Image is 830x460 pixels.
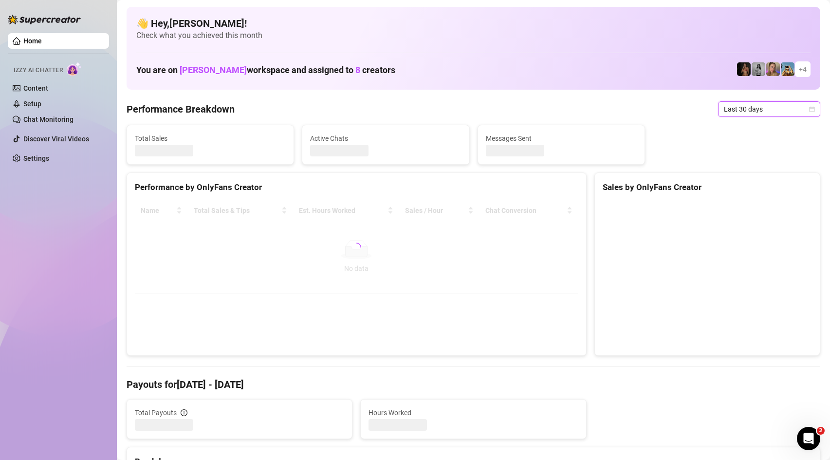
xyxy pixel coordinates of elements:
[135,133,286,144] span: Total Sales
[67,62,82,76] img: AI Chatter
[127,102,235,116] h4: Performance Breakdown
[23,135,89,143] a: Discover Viral Videos
[781,62,794,76] img: Babydanix
[135,181,578,194] div: Performance by OnlyFans Creator
[737,62,751,76] img: the_bohema
[136,65,395,76] h1: You are on workspace and assigned to creators
[603,181,812,194] div: Sales by OnlyFans Creator
[8,15,81,24] img: logo-BBDzfeDw.svg
[310,133,461,144] span: Active Chats
[799,64,807,75] span: + 4
[127,378,820,391] h4: Payouts for [DATE] - [DATE]
[181,409,187,416] span: info-circle
[136,30,811,41] span: Check what you achieved this month
[809,106,815,112] span: calendar
[23,115,74,123] a: Chat Monitoring
[23,154,49,162] a: Settings
[351,243,361,252] span: loading
[486,133,637,144] span: Messages Sent
[23,37,42,45] a: Home
[23,84,48,92] a: Content
[136,17,811,30] h4: 👋 Hey, [PERSON_NAME] !
[766,62,780,76] img: Cherry
[135,407,177,418] span: Total Payouts
[14,66,63,75] span: Izzy AI Chatter
[369,407,578,418] span: Hours Worked
[23,100,41,108] a: Setup
[180,65,247,75] span: [PERSON_NAME]
[817,427,825,435] span: 2
[797,427,820,450] iframe: Intercom live chat
[724,102,814,116] span: Last 30 days
[355,65,360,75] span: 8
[752,62,765,76] img: A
